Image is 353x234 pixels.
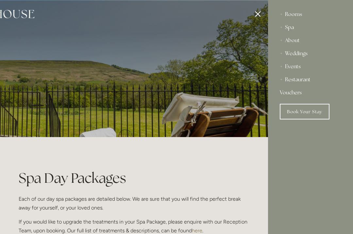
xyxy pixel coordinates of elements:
[280,104,329,119] a: Book Your Stay
[280,86,341,99] a: Vouchers
[280,73,341,86] div: Restaurant
[280,21,341,34] div: Spa
[280,8,341,21] div: Rooms
[280,34,341,47] div: About
[280,60,341,73] div: Events
[280,47,341,60] div: Weddings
